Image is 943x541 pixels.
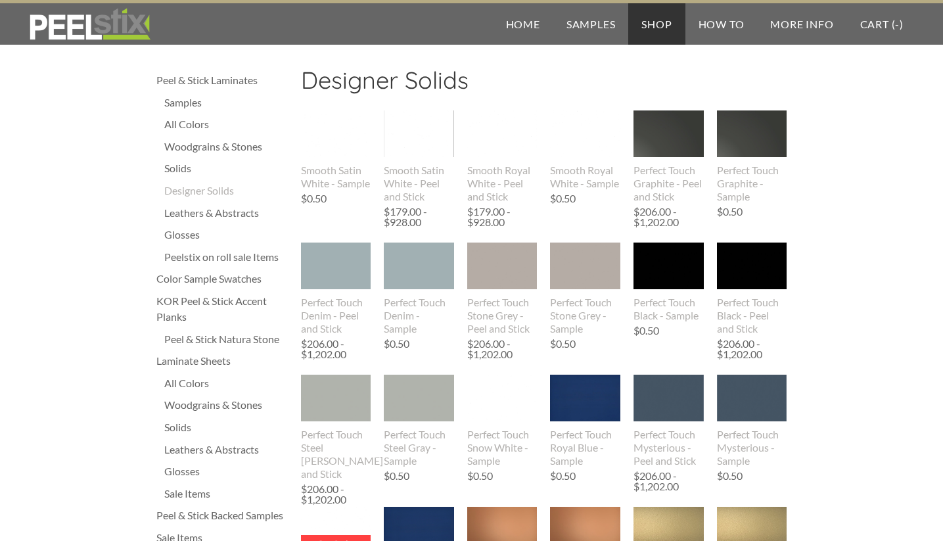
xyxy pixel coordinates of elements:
[550,375,620,421] img: s832171791223022656_p873_i1_w2048.jpeg
[550,375,620,467] a: Perfect Touch Royal Blue - Sample
[164,486,288,502] a: Sale Items
[301,339,368,360] div: $206.00 - $1,202.00
[467,296,538,335] div: Perfect Touch Stone Grey - Peel and Stick
[384,206,451,227] div: $179.00 - $928.00
[384,353,454,444] img: s832171791223022656_p879_i1_w2550.png
[164,463,288,479] a: Glosses
[467,110,538,157] img: s832171791223022656_p553_i1_w400.jpeg
[633,375,704,467] a: Perfect Touch Mysterious - Peel and Stick
[164,160,288,176] a: Solids
[717,164,787,203] div: Perfect Touch Graphite - Sample
[467,339,534,360] div: $206.00 - $1,202.00
[717,375,787,467] a: Perfect Touch Mysterious - Sample
[550,110,620,189] a: Smooth Royal White - Sample
[365,243,472,289] img: s832171791223022656_p912_i1_w1600.jpeg
[717,221,787,312] img: s832171791223022656_p881_i2_w2550.png
[717,339,784,360] div: $206.00 - $1,202.00
[301,484,368,505] div: $206.00 - $1,202.00
[164,95,288,110] a: Samples
[717,471,743,481] div: $0.50
[164,205,288,221] a: Leathers & Abstracts
[467,243,538,335] a: Perfect Touch Stone Grey - Peel and Stick
[467,206,534,227] div: $179.00 - $928.00
[550,110,620,157] img: s832171791223022656_p407_i1_w400.jpeg
[550,164,620,190] div: Smooth Royal White - Sample
[301,353,371,444] img: s832171791223022656_p880_i1_w2550.png
[550,428,620,467] div: Perfect Touch Royal Blue - Sample
[164,375,288,391] a: All Colors
[717,206,743,217] div: $0.50
[164,331,288,347] a: Peel & Stick Natura Stone
[633,110,704,157] img: s832171791223022656_p945_i1_w2048.jpeg
[717,296,787,335] div: Perfect Touch Black - Peel and Stick
[156,271,288,287] a: Color Sample Swatches
[633,353,704,444] img: s832171791223022656_p851_i1_w712.png
[633,296,704,322] div: Perfect Touch Black - Sample
[384,428,454,467] div: Perfect Touch Steel Gray - Sample
[384,339,409,349] div: $0.50
[384,89,454,179] img: s832171791223022656_p836_i2_w601.png
[301,164,371,190] div: Smooth Satin White - Sample
[156,507,288,523] a: Peel & Stick Backed Samples
[301,110,371,157] img: s832171791223022656_p837_i1_w640.jpeg
[717,353,787,444] img: s832171791223022656_p850_i1_w712.png
[550,339,576,349] div: $0.50
[895,18,900,30] span: -
[301,66,787,104] h2: Designer Solids
[633,325,659,336] div: $0.50
[467,471,493,481] div: $0.50
[550,243,620,289] img: s832171791223022656_p901_i2_w2048.jpeg
[164,442,288,458] a: Leathers & Abstracts
[384,164,454,203] div: Smooth Satin White - Peel and Stick
[26,8,153,41] img: REFACE SUPPLIES
[282,243,389,289] img: s832171791223022656_p913_i1_w1600.jpeg
[156,72,288,88] a: Peel & Stick Laminates
[633,221,704,312] img: s832171791223022656_p882_i2_w2550.png
[164,116,288,132] a: All Colors
[384,375,454,467] a: Perfect Touch Steel Gray - Sample
[550,193,576,204] div: $0.50
[384,296,454,335] div: Perfect Touch Denim - Sample
[467,375,538,421] img: s832171791223022656_p874_i1_w2048.jpeg
[467,375,538,467] a: Perfect Touch Snow White - Sample
[164,227,288,243] a: Glosses
[467,243,538,289] img: s832171791223022656_p902_i2_w2048.jpeg
[156,293,288,325] a: KOR Peel & Stick Accent Planks
[467,428,538,467] div: Perfect Touch Snow White - Sample
[384,110,454,202] a: Smooth Satin White - Peel and Stick
[384,471,409,481] div: $0.50
[633,471,701,492] div: $206.00 - $1,202.00
[164,249,288,265] a: Peelstix on roll sale Items
[493,3,553,45] a: Home
[633,164,704,203] div: Perfect Touch Graphite - Peel and Stick
[717,243,787,335] a: Perfect Touch Black - Peel and Stick
[467,110,538,202] a: Smooth Royal White - Peel and Stick
[164,139,288,154] a: Woodgrains & Stones
[301,428,371,481] div: Perfect Touch Steel [PERSON_NAME] and Stick
[301,193,327,204] div: $0.50
[156,353,288,369] a: Laminate Sheets
[301,243,371,335] a: Perfect Touch Denim - Peel and Stick
[164,419,288,435] a: Solids
[550,243,620,335] a: Perfect Touch Stone Grey - Sample
[384,243,454,335] a: Perfect Touch Denim - Sample
[628,3,685,45] a: Shop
